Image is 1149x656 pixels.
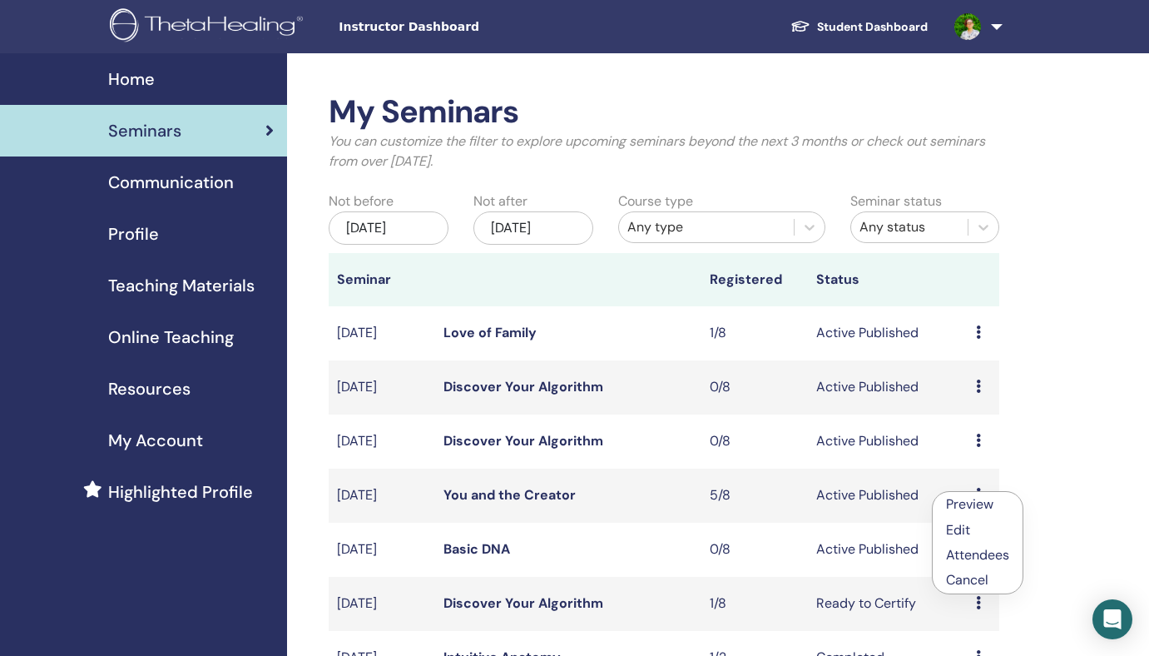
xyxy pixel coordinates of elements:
span: Instructor Dashboard [339,18,588,36]
span: Teaching Materials [108,273,255,298]
a: Love of Family [443,324,537,341]
td: [DATE] [329,360,435,415]
td: Active Published [808,415,968,469]
span: Seminars [108,118,181,143]
img: logo.png [110,8,309,46]
span: Highlighted Profile [108,480,253,504]
td: Ready to Certify [808,577,968,631]
td: [DATE] [329,306,435,360]
div: [DATE] [473,211,593,245]
a: Student Dashboard [777,12,941,42]
a: Discover Your Algorithm [443,594,603,612]
img: default.jpg [954,13,981,40]
td: 1/8 [701,577,808,631]
td: Active Published [808,523,968,577]
td: 0/8 [701,523,808,577]
td: Active Published [808,306,968,360]
th: Seminar [329,253,435,306]
td: 1/8 [701,306,808,360]
span: My Account [108,428,203,453]
span: Communication [108,170,234,195]
a: Basic DNA [443,540,510,558]
span: Resources [108,376,191,401]
a: Discover Your Algorithm [443,378,603,395]
a: Attendees [946,546,1009,564]
label: Not after [473,191,527,211]
td: Active Published [808,469,968,523]
th: Registered [701,253,808,306]
td: [DATE] [329,469,435,523]
span: Online Teaching [108,325,234,350]
span: Profile [108,221,159,246]
td: [DATE] [329,577,435,631]
label: Seminar status [850,191,942,211]
a: Edit [946,521,970,539]
td: 5/8 [701,469,808,523]
div: [DATE] [329,211,448,245]
p: You can customize the filter to explore upcoming seminars beyond the next 3 months or check out s... [329,132,999,171]
img: graduation-cap-white.svg [790,19,810,33]
th: Status [808,253,968,306]
label: Not before [329,191,394,211]
td: 0/8 [701,415,808,469]
td: [DATE] [329,523,435,577]
a: You and the Creator [443,486,576,504]
div: Any status [859,217,959,237]
p: Cancel [946,570,1009,590]
td: [DATE] [329,415,435,469]
div: Any type [627,217,785,237]
div: Open Intercom Messenger [1092,599,1132,639]
span: Home [108,67,155,92]
td: 0/8 [701,360,808,415]
a: Discover Your Algorithm [443,432,603,450]
a: Preview [946,495,993,513]
label: Course type [618,191,693,211]
h2: My Seminars [329,93,999,132]
td: Active Published [808,360,968,415]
